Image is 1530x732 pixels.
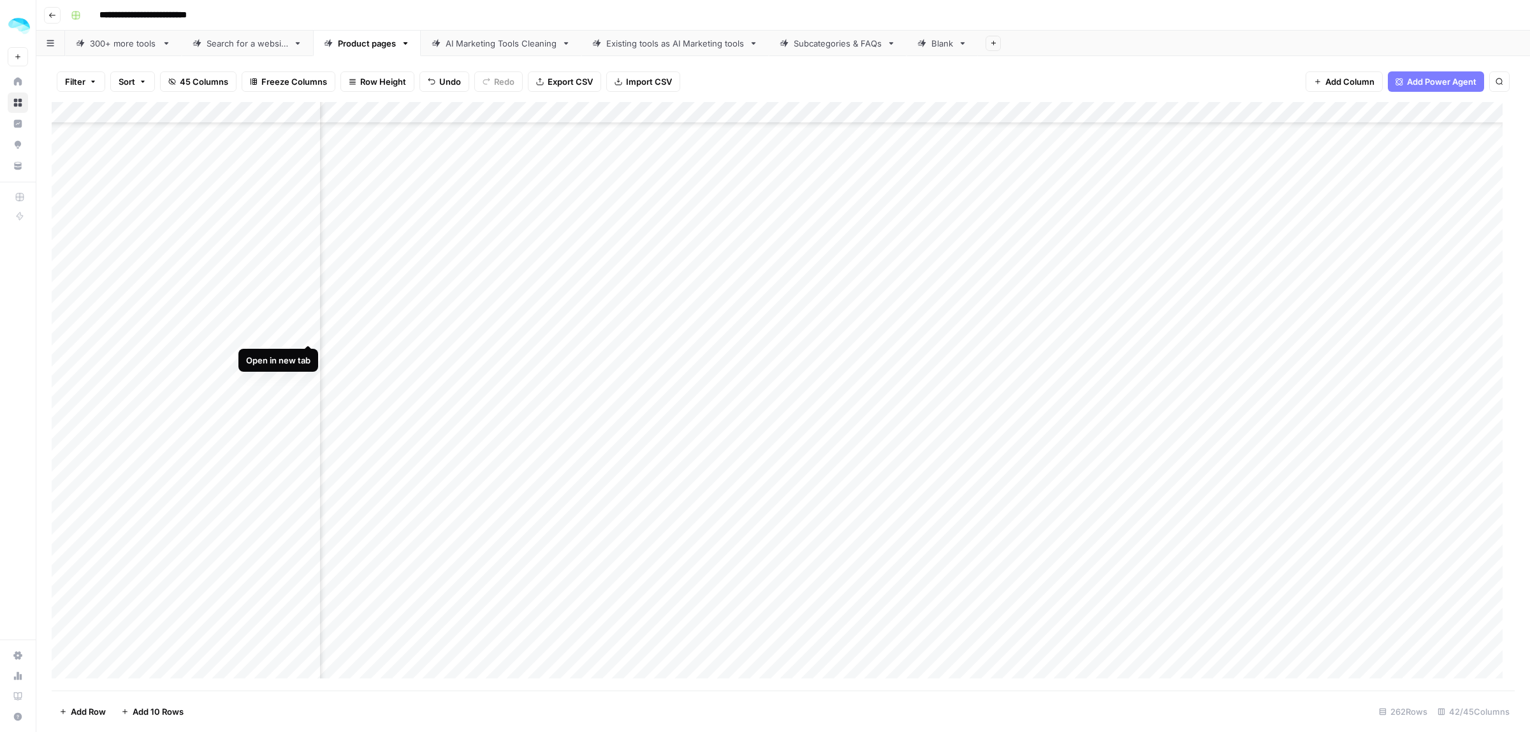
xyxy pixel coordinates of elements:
button: Undo [419,71,469,92]
a: Existing tools as AI Marketing tools [581,31,769,56]
button: Workspace: ColdiQ [8,10,28,42]
button: Add Row [52,701,113,722]
div: Search for a website [207,37,288,50]
div: Product pages [338,37,396,50]
span: Add Column [1325,75,1374,88]
button: Import CSV [606,71,680,92]
span: 45 Columns [180,75,228,88]
div: 262 Rows [1374,701,1432,722]
button: Filter [57,71,105,92]
span: Freeze Columns [261,75,327,88]
a: Your Data [8,156,28,176]
span: Add Power Agent [1407,75,1476,88]
span: Export CSV [548,75,593,88]
a: Product pages [313,31,421,56]
span: Import CSV [626,75,672,88]
button: Row Height [340,71,414,92]
div: Subcategories & FAQs [794,37,882,50]
button: Add Power Agent [1388,71,1484,92]
span: Undo [439,75,461,88]
a: Search for a website [182,31,313,56]
a: Blank [907,31,978,56]
a: 300+ more tools [65,31,182,56]
button: 45 Columns [160,71,237,92]
span: Sort [119,75,135,88]
div: Blank [931,37,953,50]
button: Redo [474,71,523,92]
div: 42/45 Columns [1432,701,1515,722]
div: AI Marketing Tools Cleaning [446,37,557,50]
div: Existing tools as AI Marketing tools [606,37,744,50]
a: Usage [8,666,28,686]
button: Add 10 Rows [113,701,191,722]
button: Sort [110,71,155,92]
span: Row Height [360,75,406,88]
div: Open in new tab [246,354,310,367]
a: AI Marketing Tools Cleaning [421,31,581,56]
span: Add 10 Rows [133,705,184,718]
a: Insights [8,113,28,134]
a: Settings [8,645,28,666]
button: Help + Support [8,706,28,727]
a: Learning Hub [8,686,28,706]
button: Freeze Columns [242,71,335,92]
span: Add Row [71,705,106,718]
a: Home [8,71,28,92]
img: ColdiQ Logo [8,15,31,38]
a: Subcategories & FAQs [769,31,907,56]
span: Filter [65,75,85,88]
a: Opportunities [8,135,28,155]
button: Export CSV [528,71,601,92]
div: 300+ more tools [90,37,157,50]
a: Browse [8,92,28,113]
span: Redo [494,75,514,88]
button: Add Column [1306,71,1383,92]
